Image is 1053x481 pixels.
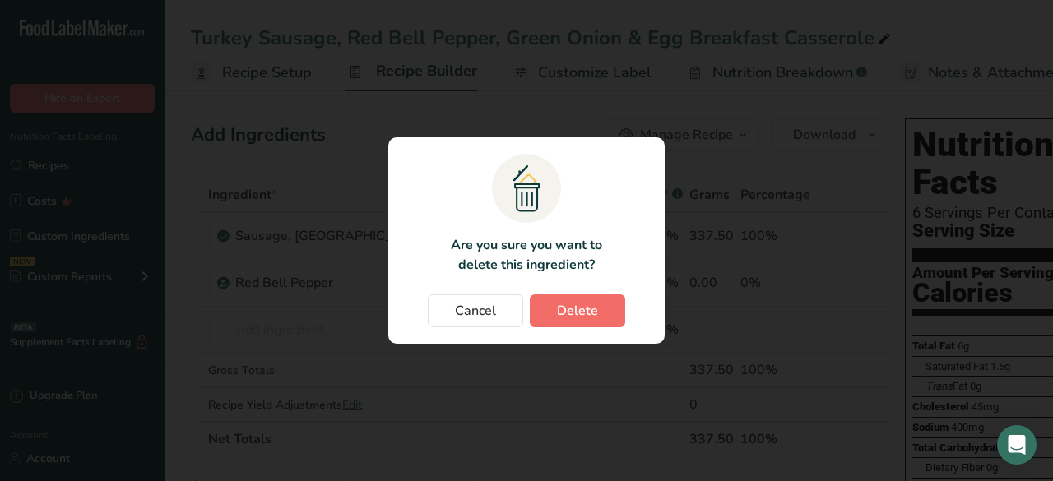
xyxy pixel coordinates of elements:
button: Delete [530,294,625,327]
button: Cancel [428,294,523,327]
div: Open Intercom Messenger [997,425,1037,465]
p: Are you sure you want to delete this ingredient? [441,235,611,275]
span: Cancel [455,301,496,321]
span: Delete [557,301,598,321]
